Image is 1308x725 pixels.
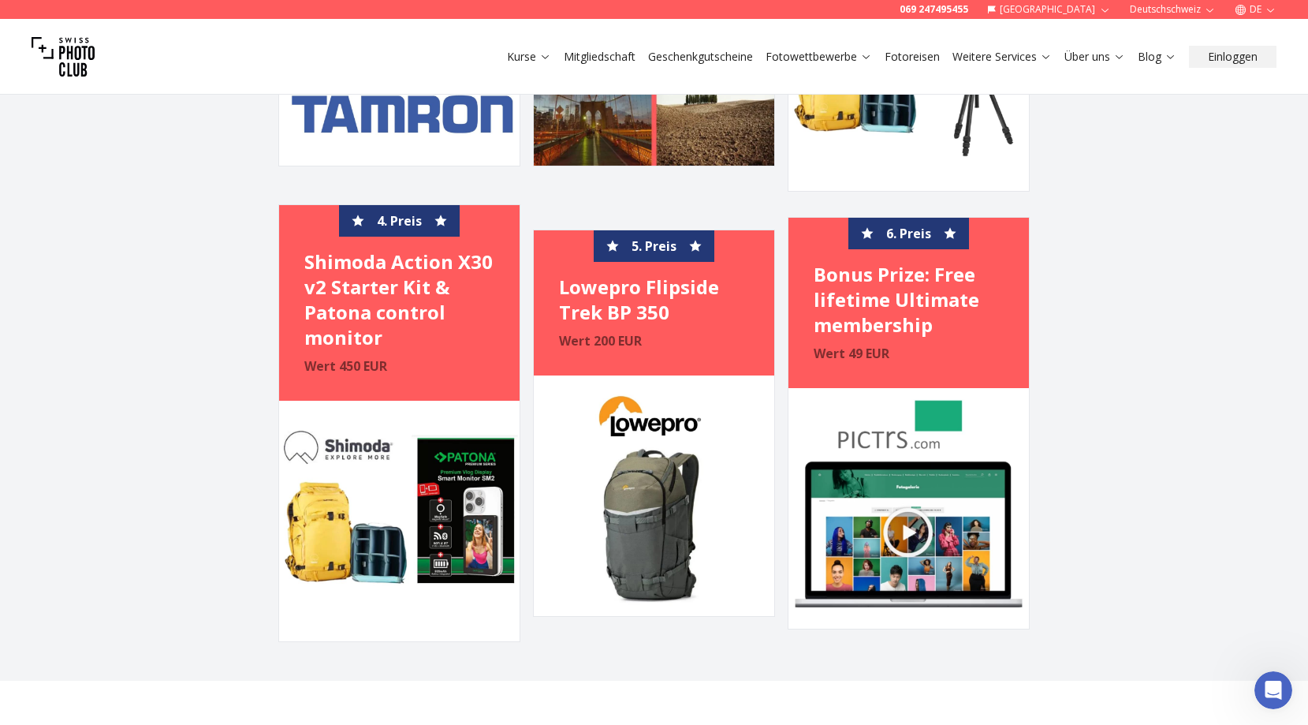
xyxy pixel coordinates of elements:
a: Mitgliedschaft [564,49,635,65]
button: Weitere Services [946,46,1058,68]
input: Enter your email [67,256,252,288]
button: Home [247,6,277,36]
p: Wert 450 EUR [304,357,494,376]
span: 4. Preis [377,211,422,230]
button: go back [10,6,40,36]
p: Wert 49 EUR [814,344,1004,363]
div: Hi 😀 Schön, dass du uns besuchst. Stell' uns gerne jederzeit Fragen oder hinterlasse ein Feedback. [25,117,246,163]
p: Active 3h ago [76,20,147,36]
a: 069 247495455 [900,3,968,16]
img: Lowepro Flipside Trek BP 350 [534,376,774,616]
a: Weitere Services [952,49,1052,65]
img: Profile image for Osan [45,9,70,34]
button: Fotowettbewerbe [759,46,878,68]
a: Über uns [1064,49,1125,65]
img: Bonus Prize: Free lifetime Ultimate membership [788,388,1029,629]
button: Einloggen [1189,46,1276,68]
button: Mitgliedschaft [557,46,642,68]
button: Geschenkgutscheine [642,46,759,68]
h4: Bonus Prize: Free lifetime Ultimate membership [814,262,1004,338]
span: • 9h ago [67,195,117,205]
p: Wert 200 EUR [559,331,749,350]
button: Submit [252,256,284,288]
a: Fotowettbewerbe [766,49,872,65]
img: Swiss photo club [32,25,95,88]
img: Profile image for Osan [13,191,32,210]
img: Shimoda Action X30 v2 Starter Kit & Patona control monitor [279,401,520,641]
iframe: Intercom live chat [1254,671,1292,709]
span: Osan [38,195,67,205]
a: Geschenkgutscheine [648,49,753,65]
button: Über uns [1058,46,1131,68]
button: Kurse [501,46,557,68]
h4: Lowepro Flipside Trek BP 350 [559,275,749,325]
div: Email [67,237,284,252]
span: 5. Preis [632,237,676,256]
button: Blog [1131,46,1183,68]
a: Kurse [507,49,551,65]
div: Osan says… [13,107,303,332]
button: Fotoreisen [878,46,946,68]
div: Close [277,6,305,35]
span: 6. Preis [886,224,931,243]
a: Blog [1138,49,1176,65]
div: Hi 😀 Schön, dass du uns besuchst. Stell' uns gerne jederzeit Fragen oder hinterlasse ein Feedback... [13,107,259,173]
h4: Shimoda Action X30 v2 Starter Kit & Patona control monitor [304,249,494,350]
h1: Osan [76,8,108,20]
a: Fotoreisen [885,49,940,65]
div: Osan • 9h ago [25,176,95,185]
